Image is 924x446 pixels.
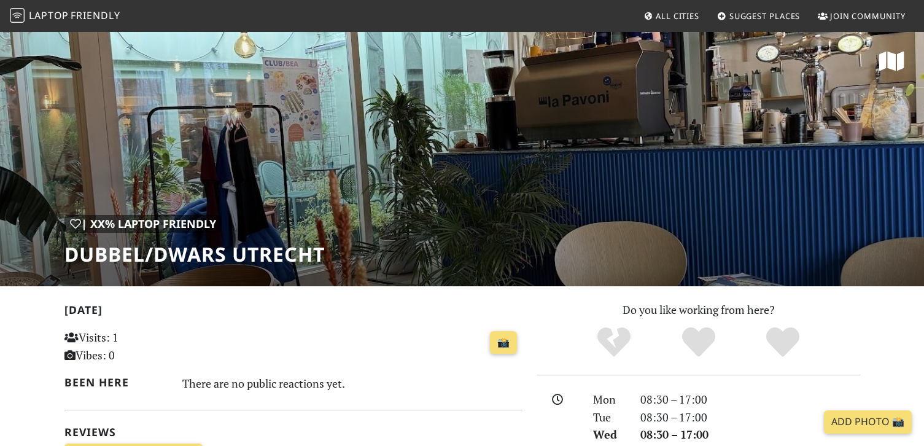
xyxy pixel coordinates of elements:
span: Suggest Places [729,10,801,22]
div: Wed [586,426,632,444]
div: There are no public reactions yet. [182,374,522,393]
a: Join Community [813,5,910,27]
a: 📸 [490,331,517,354]
h2: [DATE] [64,303,522,321]
a: Suggest Places [712,5,806,27]
span: Laptop [29,9,69,22]
img: LaptopFriendly [10,8,25,23]
div: 08:30 – 17:00 [633,391,868,409]
div: 08:30 – 17:00 [633,426,868,444]
span: Friendly [71,9,120,22]
h2: Been here [64,376,168,389]
span: Join Community [830,10,906,22]
a: LaptopFriendly LaptopFriendly [10,6,120,27]
div: | XX% Laptop Friendly [64,215,222,233]
div: Tue [586,409,632,426]
span: All Cities [656,10,699,22]
div: Yes [656,326,741,359]
p: Do you like working from here? [537,301,860,319]
h1: DUBBEL/DWARS Utrecht [64,243,325,266]
p: Visits: 1 Vibes: 0 [64,329,208,364]
div: Mon [586,391,632,409]
h2: Reviews [64,426,522,439]
div: Definitely! [740,326,825,359]
a: All Cities [639,5,704,27]
div: 08:30 – 17:00 [633,409,868,426]
div: No [572,326,656,359]
a: Add Photo 📸 [824,410,912,434]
